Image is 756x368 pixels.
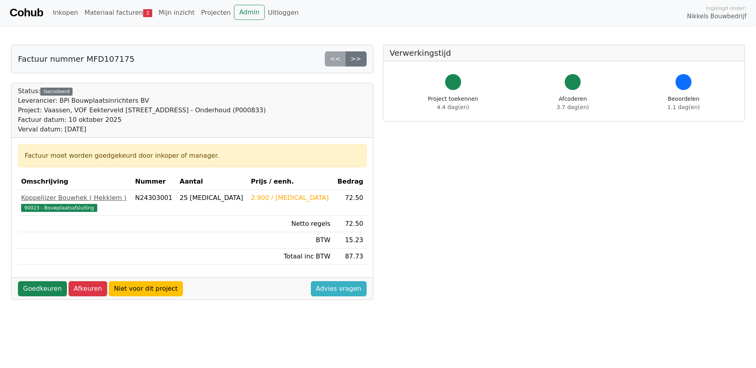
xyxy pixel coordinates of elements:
th: Omschrijving [18,174,132,190]
a: >> [346,51,367,67]
a: Uitloggen [265,5,302,21]
div: Verval datum: [DATE] [18,125,266,134]
span: 4.4 dag(en) [437,104,469,110]
div: Gecodeerd [40,88,73,96]
div: Project toekennen [428,95,478,112]
h5: Verwerkingstijd [390,48,738,58]
div: Factuur moet worden goedgekeurd door inkoper of manager. [25,151,360,161]
th: Prijs / eenh. [248,174,334,190]
th: Nummer [132,174,177,190]
span: 90023 - Bouwplaatsafsluiting [21,204,97,212]
td: 72.50 [334,190,366,216]
div: 25 [MEDICAL_DATA] [180,193,245,203]
span: 3.7 dag(en) [557,104,589,110]
a: Materiaal facturen3 [81,5,155,21]
td: 72.50 [334,216,366,232]
td: Totaal inc BTW [248,249,334,265]
th: Bedrag [334,174,366,190]
td: BTW [248,232,334,249]
a: Afkeuren [69,281,107,296]
td: Netto regels [248,216,334,232]
a: Admin [234,5,265,20]
td: 87.73 [334,249,366,265]
span: 3 [143,9,152,17]
a: Niet voor dit project [109,281,183,296]
a: Cohub [10,3,43,22]
a: Koppelijzer Bouwhek ( Hekklem )90023 - Bouwplaatsafsluiting [21,193,129,212]
span: Nikkels Bouwbedrijf [687,12,746,21]
span: 1.1 dag(en) [668,104,700,110]
div: 2.900 / [MEDICAL_DATA] [251,193,331,203]
div: Leverancier: BPi Bouwplaatsinrichters BV [18,96,266,106]
a: Inkopen [49,5,81,21]
a: Advies vragen [311,281,367,296]
a: Mijn inzicht [155,5,198,21]
div: Factuur datum: 10 oktober 2025 [18,115,266,125]
a: Goedkeuren [18,281,67,296]
a: Projecten [198,5,234,21]
div: Project: Vaassen, VOF Eekterveld [STREET_ADDRESS] - Onderhoud (P000833) [18,106,266,115]
th: Aantal [177,174,248,190]
span: Ingelogd onder: [706,4,746,12]
td: N24303001 [132,190,177,216]
div: Koppelijzer Bouwhek ( Hekklem ) [21,193,129,203]
td: 15.23 [334,232,366,249]
div: Afcoderen [557,95,589,112]
div: Status: [18,86,266,134]
div: Beoordelen [668,95,700,112]
h5: Factuur nummer MFD107175 [18,54,134,64]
